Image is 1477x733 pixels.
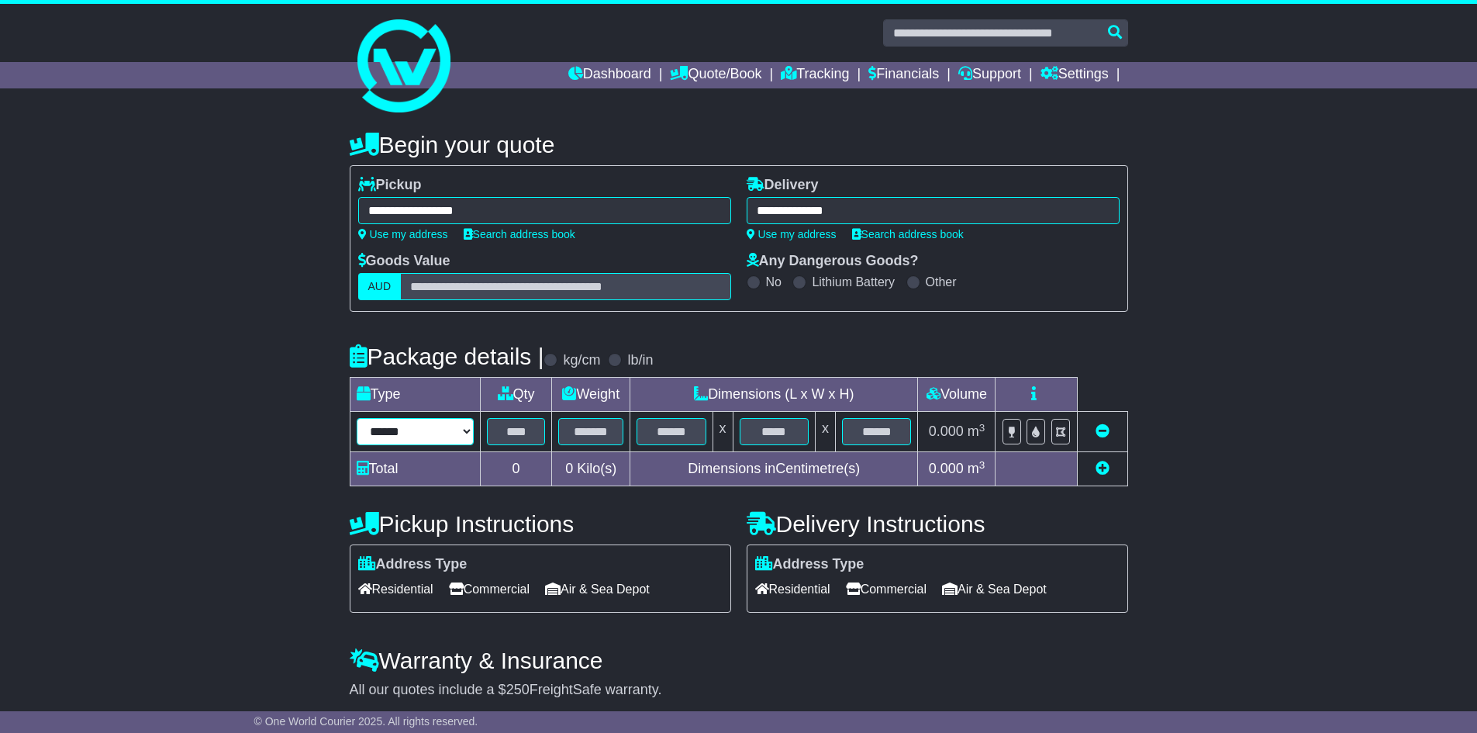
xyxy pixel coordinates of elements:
span: Air & Sea Depot [942,577,1047,601]
label: Lithium Battery [812,275,895,289]
h4: Delivery Instructions [747,511,1128,537]
td: Dimensions in Centimetre(s) [630,452,918,486]
span: 0 [565,461,573,476]
a: Search address book [464,228,575,240]
a: Use my address [358,228,448,240]
a: Search address book [852,228,964,240]
h4: Package details | [350,344,544,369]
label: Pickup [358,177,422,194]
span: Residential [358,577,433,601]
a: Quote/Book [670,62,761,88]
td: Qty [480,378,552,412]
h4: Pickup Instructions [350,511,731,537]
span: 0.000 [929,461,964,476]
label: Address Type [358,556,468,573]
div: All our quotes include a $ FreightSafe warranty. [350,682,1128,699]
td: Kilo(s) [552,452,630,486]
sup: 3 [979,459,985,471]
label: Any Dangerous Goods? [747,253,919,270]
a: Add new item [1096,461,1109,476]
a: Dashboard [568,62,651,88]
td: x [815,412,835,452]
td: Type [350,378,480,412]
a: Remove this item [1096,424,1109,439]
span: 250 [506,682,530,697]
h4: Warranty & Insurance [350,648,1128,673]
label: Address Type [755,556,864,573]
span: 0.000 [929,424,964,439]
td: Total [350,452,480,486]
label: lb/in [627,352,653,369]
a: Tracking [781,62,849,88]
td: Dimensions (L x W x H) [630,378,918,412]
sup: 3 [979,422,985,434]
td: x [713,412,733,452]
span: Air & Sea Depot [545,577,650,601]
td: Weight [552,378,630,412]
a: Support [958,62,1021,88]
span: Commercial [846,577,927,601]
label: AUD [358,273,402,300]
a: Use my address [747,228,837,240]
span: Commercial [449,577,530,601]
span: m [968,461,985,476]
span: m [968,424,985,439]
span: © One World Courier 2025. All rights reserved. [254,715,478,728]
a: Financials [868,62,939,88]
label: Delivery [747,177,819,194]
label: Other [926,275,957,289]
td: Volume [918,378,996,412]
label: kg/cm [563,352,600,369]
label: Goods Value [358,253,450,270]
h4: Begin your quote [350,132,1128,157]
label: No [766,275,782,289]
a: Settings [1040,62,1109,88]
td: 0 [480,452,552,486]
span: Residential [755,577,830,601]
